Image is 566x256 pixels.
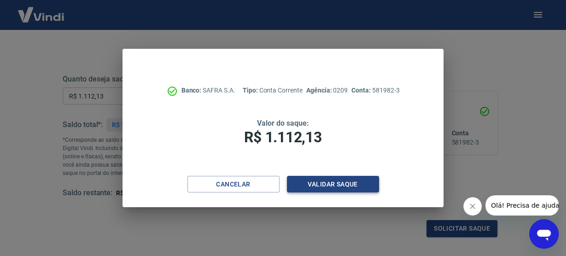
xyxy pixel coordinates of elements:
span: R$ 1.112,13 [244,128,321,146]
span: Valor do saque: [257,119,309,128]
span: Conta: [351,87,372,94]
iframe: Mensagem da empresa [485,195,559,215]
span: Olá! Precisa de ajuda? [6,6,77,14]
span: Agência: [306,87,333,94]
button: Validar saque [287,176,379,193]
span: Tipo: [243,87,259,94]
span: Banco: [181,87,203,94]
iframe: Botão para abrir a janela de mensagens [529,219,559,249]
p: SAFRA S.A. [181,86,235,95]
iframe: Fechar mensagem [463,197,482,215]
p: 581982-3 [351,86,399,95]
p: 0209 [306,86,348,95]
p: Conta Corrente [243,86,303,95]
button: Cancelar [187,176,280,193]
